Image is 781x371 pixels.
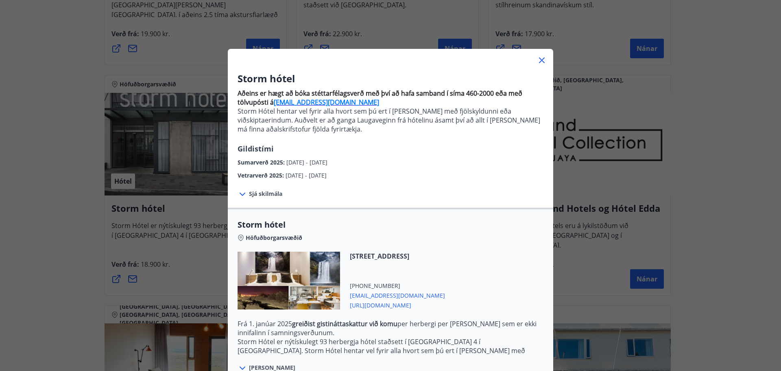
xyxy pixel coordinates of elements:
span: [PHONE_NUMBER] [350,282,445,290]
span: Sumarverð 2025 : [238,158,286,166]
span: Sjá skilmála [249,190,282,198]
span: Gildistími [238,144,274,154]
span: [EMAIL_ADDRESS][DOMAIN_NAME] [350,290,445,300]
span: [DATE] - [DATE] [286,171,327,179]
span: [URL][DOMAIN_NAME] [350,300,445,310]
p: Frá 1. janúar 2025 per herbergi per [PERSON_NAME] sem er ekki innifalinn í samningsverðunum. [238,319,543,337]
strong: Aðeins er hægt að bóka stéttarfélagsverð með því að hafa samband í síma 460-2000 eða með tölvupós... [238,89,522,107]
strong: greiðist gistináttaskattur við komu [292,319,397,328]
span: [DATE] - [DATE] [286,158,327,166]
span: Storm hótel [238,219,543,231]
h3: Storm hótel [238,72,543,86]
span: Vetrarverð 2025 : [238,171,286,179]
span: Höfuðborgarsvæðið [246,234,302,242]
span: [STREET_ADDRESS] [350,252,445,261]
a: [EMAIL_ADDRESS][DOMAIN_NAME] [274,98,379,107]
p: Storm Hótel hentar vel fyrir alla hvort sem þú ert í [PERSON_NAME] með fjölskyldunni eða viðskipt... [238,107,543,134]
